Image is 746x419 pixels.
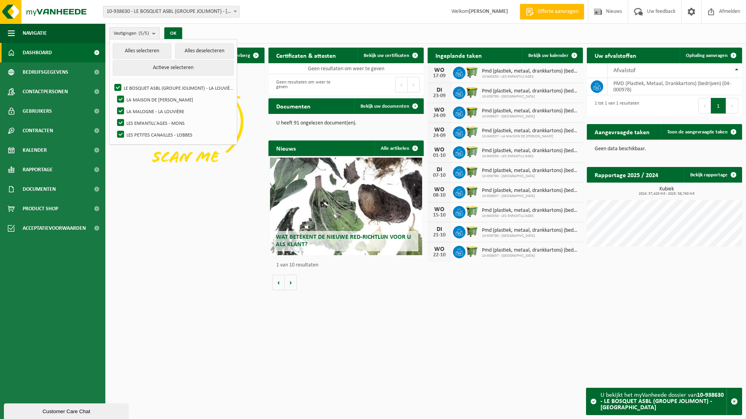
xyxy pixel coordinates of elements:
[233,53,250,58] span: Verberg
[686,53,728,58] span: Ophaling aanvragen
[113,60,234,76] button: Actieve selecteren
[482,94,579,99] span: 10-938790 - [GEOGRAPHIC_DATA]
[591,97,639,114] div: 1 tot 1 van 1 resultaten
[115,94,234,105] label: LA MAISON DE [PERSON_NAME]
[432,153,447,158] div: 01-10
[361,104,409,109] span: Bekijk uw documenten
[482,174,579,179] span: 10-938790 - [GEOGRAPHIC_DATA]
[607,78,742,95] td: PMD (Plastiek, Metaal, Drankkartons) (bedrijven) (04-000978)
[270,158,422,255] a: Wat betekent de nieuwe RED-richtlijn voor u als klant?
[432,167,447,173] div: DI
[587,124,657,139] h2: Aangevraagde taken
[482,188,579,194] span: Pmd (plastiek, metaal, drankkartons) (bedrijven)
[285,275,297,290] button: Volgende
[587,48,644,63] h2: Uw afvalstoffen
[465,245,479,258] img: WB-1100-HPE-GN-50
[227,48,264,63] button: Verberg
[432,252,447,258] div: 22-10
[528,53,568,58] span: Bekijk uw kalender
[465,165,479,178] img: WB-1100-HPE-GN-51
[482,214,579,218] span: 10-940550 - LES ENFANTILL'AGES
[276,263,420,268] p: 1 van 10 resultaten
[432,127,447,133] div: WO
[482,114,579,119] span: 10-938637 - [GEOGRAPHIC_DATA]
[698,98,711,114] button: Previous
[469,9,508,14] strong: [PERSON_NAME]
[587,167,666,182] h2: Rapportage 2025 / 2024
[482,227,579,234] span: Pmd (plastiek, metaal, drankkartons) (bedrijven)
[482,234,579,238] span: 10-938790 - [GEOGRAPHIC_DATA]
[482,128,579,134] span: Pmd (plastiek, metaal, drankkartons) (bedrijven)
[482,108,579,114] span: Pmd (plastiek, metaal, drankkartons) (bedrijven)
[482,168,579,174] span: Pmd (plastiek, metaal, drankkartons) (bedrijven)
[432,113,447,119] div: 24-09
[276,121,416,126] p: U heeft 91 ongelezen document(en).
[432,186,447,193] div: WO
[465,125,479,138] img: WB-0660-HPE-GN-50
[465,205,479,218] img: WB-0660-HPE-GN-51
[175,43,234,59] button: Alles deselecteren
[482,75,579,79] span: 10-940550 - LES ENFANTILL'AGES
[23,199,58,218] span: Product Shop
[432,73,447,79] div: 17-09
[432,87,447,93] div: DI
[591,192,742,196] span: 2024: 57,420 m3 - 2025: 58,740 m3
[23,160,53,179] span: Rapportage
[364,53,409,58] span: Bekijk uw certificaten
[726,98,738,114] button: Next
[482,194,579,199] span: 10-938637 - [GEOGRAPHIC_DATA]
[408,77,420,92] button: Next
[23,179,56,199] span: Documenten
[482,88,579,94] span: Pmd (plastiek, metaal, drankkartons) (bedrijven)
[661,124,741,140] a: Toon de aangevraagde taken
[357,48,423,63] a: Bekijk uw certificaten
[482,208,579,214] span: Pmd (plastiek, metaal, drankkartons) (bedrijven)
[711,98,726,114] button: 1
[432,206,447,213] div: WO
[482,254,579,258] span: 10-938637 - [GEOGRAPHIC_DATA]
[684,167,741,183] a: Bekijk rapportage
[115,105,234,117] label: LA MALOGNE - LA LOUVIÈRE
[482,247,579,254] span: Pmd (plastiek, metaal, drankkartons) (bedrijven)
[103,6,240,18] span: 10-938630 - LE BOSQUET ASBL (GROUPE JOLIMONT) - LA LOUVIÈRE
[23,43,52,62] span: Dashboard
[432,213,447,218] div: 15-10
[23,82,68,101] span: Contactpersonen
[276,234,411,248] span: Wat betekent de nieuwe RED-richtlijn voor u als klant?
[115,117,234,129] label: LES ENFANTILL'AGES - MONS
[432,107,447,113] div: WO
[23,23,47,43] span: Navigatie
[268,98,318,114] h2: Documenten
[600,392,724,411] strong: 10-938630 - LE BOSQUET ASBL (GROUPE JOLIMONT) - [GEOGRAPHIC_DATA]
[139,31,149,36] count: (5/5)
[432,193,447,198] div: 08-10
[465,105,479,119] img: WB-1100-HPE-GN-50
[272,275,285,290] button: Vorige
[272,76,342,93] div: Geen resultaten om weer te geven
[465,145,479,158] img: WB-0660-HPE-GN-51
[103,6,239,17] span: 10-938630 - LE BOSQUET ASBL (GROUPE JOLIMONT) - LA LOUVIÈRE
[354,98,423,114] a: Bekijk uw documenten
[536,8,580,16] span: Offerte aanvragen
[667,130,728,135] span: Toon de aangevraagde taken
[432,173,447,178] div: 07-10
[4,402,130,419] iframe: chat widget
[432,226,447,233] div: DI
[23,101,52,121] span: Gebruikers
[522,48,582,63] a: Bekijk uw kalender
[23,140,47,160] span: Kalender
[465,85,479,99] img: WB-1100-HPE-GN-51
[482,68,579,75] span: Pmd (plastiek, metaal, drankkartons) (bedrijven)
[595,146,734,152] p: Geen data beschikbaar.
[395,77,408,92] button: Previous
[432,133,447,138] div: 24-09
[465,66,479,79] img: WB-0660-HPE-GN-51
[268,63,424,74] td: Geen resultaten om weer te geven
[268,140,304,156] h2: Nieuws
[432,233,447,238] div: 21-10
[432,93,447,99] div: 23-09
[432,67,447,73] div: WO
[465,185,479,198] img: WB-1100-HPE-GN-50
[680,48,741,63] a: Ophaling aanvragen
[613,67,636,74] span: Afvalstof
